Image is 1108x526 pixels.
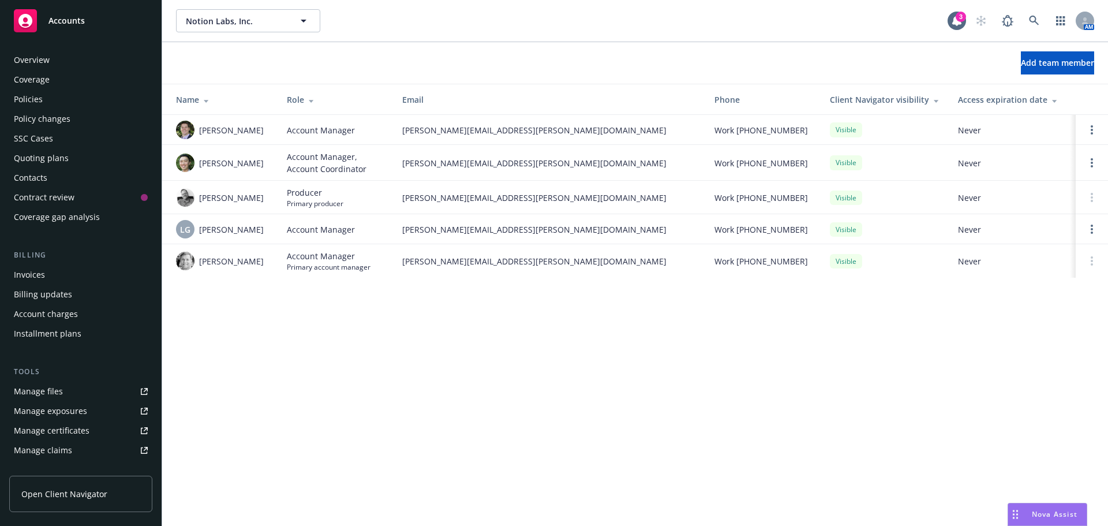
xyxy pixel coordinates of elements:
[1085,156,1099,170] a: Open options
[1049,9,1072,32] a: Switch app
[402,255,696,267] span: [PERSON_NAME][EMAIL_ADDRESS][PERSON_NAME][DOMAIN_NAME]
[14,129,53,148] div: SSC Cases
[830,155,862,170] div: Visible
[14,188,74,207] div: Contract review
[287,199,343,208] span: Primary producer
[287,223,355,236] span: Account Manager
[9,5,152,37] a: Accounts
[958,255,1066,267] span: Never
[199,192,264,204] span: [PERSON_NAME]
[14,285,72,304] div: Billing updates
[9,285,152,304] a: Billing updates
[9,382,152,401] a: Manage files
[1032,509,1077,519] span: Nova Assist
[9,305,152,323] a: Account charges
[14,149,69,167] div: Quoting plans
[830,191,862,205] div: Visible
[14,70,50,89] div: Coverage
[1008,503,1023,525] div: Drag to move
[1085,222,1099,236] a: Open options
[9,402,152,420] a: Manage exposures
[9,188,152,207] a: Contract review
[287,262,370,272] span: Primary account manager
[9,51,152,69] a: Overview
[9,208,152,226] a: Coverage gap analysis
[14,208,100,226] div: Coverage gap analysis
[402,157,696,169] span: [PERSON_NAME][EMAIL_ADDRESS][PERSON_NAME][DOMAIN_NAME]
[9,149,152,167] a: Quoting plans
[186,15,286,27] span: Notion Labs, Inc.
[9,169,152,187] a: Contacts
[14,382,63,401] div: Manage files
[958,94,1066,106] div: Access expiration date
[1008,503,1087,526] button: Nova Assist
[402,94,696,106] div: Email
[9,366,152,378] div: Tools
[14,51,50,69] div: Overview
[9,461,152,479] a: Manage BORs
[830,122,862,137] div: Visible
[402,223,696,236] span: [PERSON_NAME][EMAIL_ADDRESS][PERSON_NAME][DOMAIN_NAME]
[714,94,811,106] div: Phone
[14,402,87,420] div: Manage exposures
[958,223,1066,236] span: Never
[714,255,808,267] span: Work [PHONE_NUMBER]
[14,441,72,460] div: Manage claims
[1085,123,1099,137] a: Open options
[180,223,190,236] span: LG
[9,110,152,128] a: Policy changes
[830,94,939,106] div: Client Navigator visibility
[176,154,194,172] img: photo
[714,192,808,204] span: Work [PHONE_NUMBER]
[14,169,47,187] div: Contacts
[956,12,966,22] div: 3
[714,223,808,236] span: Work [PHONE_NUMBER]
[176,188,194,207] img: photo
[969,9,993,32] a: Start snowing
[287,186,343,199] span: Producer
[9,441,152,460] a: Manage claims
[48,16,85,25] span: Accounts
[1021,57,1094,68] span: Add team member
[1023,9,1046,32] a: Search
[9,421,152,440] a: Manage certificates
[9,249,152,261] div: Billing
[176,94,268,106] div: Name
[287,250,370,262] span: Account Manager
[21,488,107,500] span: Open Client Navigator
[9,90,152,109] a: Policies
[199,255,264,267] span: [PERSON_NAME]
[958,192,1066,204] span: Never
[14,305,78,323] div: Account charges
[9,70,152,89] a: Coverage
[9,266,152,284] a: Invoices
[176,121,194,139] img: photo
[176,9,320,32] button: Notion Labs, Inc.
[402,192,696,204] span: [PERSON_NAME][EMAIL_ADDRESS][PERSON_NAME][DOMAIN_NAME]
[199,157,264,169] span: [PERSON_NAME]
[9,129,152,148] a: SSC Cases
[714,157,808,169] span: Work [PHONE_NUMBER]
[996,9,1019,32] a: Report a Bug
[14,90,43,109] div: Policies
[287,151,384,175] span: Account Manager, Account Coordinator
[287,124,355,136] span: Account Manager
[199,124,264,136] span: [PERSON_NAME]
[176,252,194,270] img: photo
[9,324,152,343] a: Installment plans
[14,421,89,440] div: Manage certificates
[402,124,696,136] span: [PERSON_NAME][EMAIL_ADDRESS][PERSON_NAME][DOMAIN_NAME]
[199,223,264,236] span: [PERSON_NAME]
[1021,51,1094,74] button: Add team member
[958,157,1066,169] span: Never
[958,124,1066,136] span: Never
[14,461,68,479] div: Manage BORs
[830,254,862,268] div: Visible
[714,124,808,136] span: Work [PHONE_NUMBER]
[14,266,45,284] div: Invoices
[14,110,70,128] div: Policy changes
[830,222,862,237] div: Visible
[287,94,384,106] div: Role
[14,324,81,343] div: Installment plans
